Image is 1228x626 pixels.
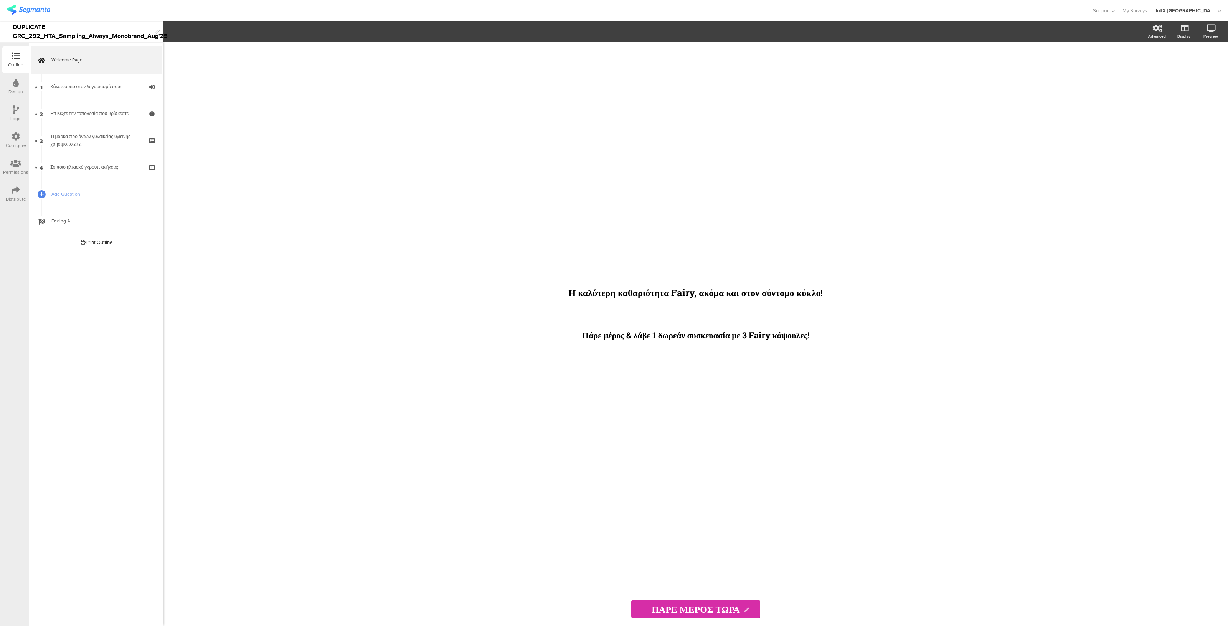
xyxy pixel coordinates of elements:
div: Outline [8,61,23,68]
div: Τι μάρκα προϊόντων γυναικείας υγιεινής χρησιμοποιείτε; [50,133,142,148]
span: 2 [40,109,43,118]
div: Print Outline [81,239,112,246]
a: 2 Επιλέξτε την τοποθεσία που βρίσκεστε. [31,100,162,127]
a: Welcome Page [31,46,162,73]
div: Logic [10,115,21,122]
div: Permissions [3,169,28,176]
span: Welcome Page [51,56,150,64]
div: Distribute [6,196,26,203]
span: Add Question [51,190,150,198]
span: Η καλύτερη καθαριότητα Fairy, ακόμα και στον σύντομο κύκλο! [569,287,823,299]
div: Επιλέξτε την τοποθεσία που βρίσκεστε. [50,110,142,117]
div: JoltX [GEOGRAPHIC_DATA] [1155,7,1216,14]
input: Start [631,600,760,618]
a: 4 Σε ποιο ηλικιακό γκρουπ ανήκετε; [31,154,162,181]
div: Preview [1203,33,1218,39]
span: 3 [40,136,43,145]
a: 3 Τι μάρκα προϊόντων γυναικείας υγιεινής χρησιμοποιείτε; [31,127,162,154]
div: Κάνε είσοδο στον λογαριασμό σου: [50,83,142,91]
span: 1 [40,82,43,91]
a: Ending A [31,208,162,234]
div: DUPLICATE GRC_292_HTA_Sampling_Always_Monobrand_Aug'25 [13,21,151,42]
img: segmanta logo [7,5,50,15]
div: Advanced [1148,33,1166,39]
span: Πάρε μέρος & λάβε 1 δωρεάν συσκευασία με 3 Fairy κάψουλες! [582,329,809,341]
span: Ending A [51,217,150,225]
div: Configure [6,142,26,149]
a: 1 Κάνε είσοδο στον λογαριασμό σου: [31,73,162,100]
span: Support [1093,7,1110,14]
div: Σε ποιο ηλικιακό γκρουπ ανήκετε; [50,163,142,171]
span: 4 [40,163,43,171]
div: Display [1177,33,1190,39]
div: Design [8,88,23,95]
